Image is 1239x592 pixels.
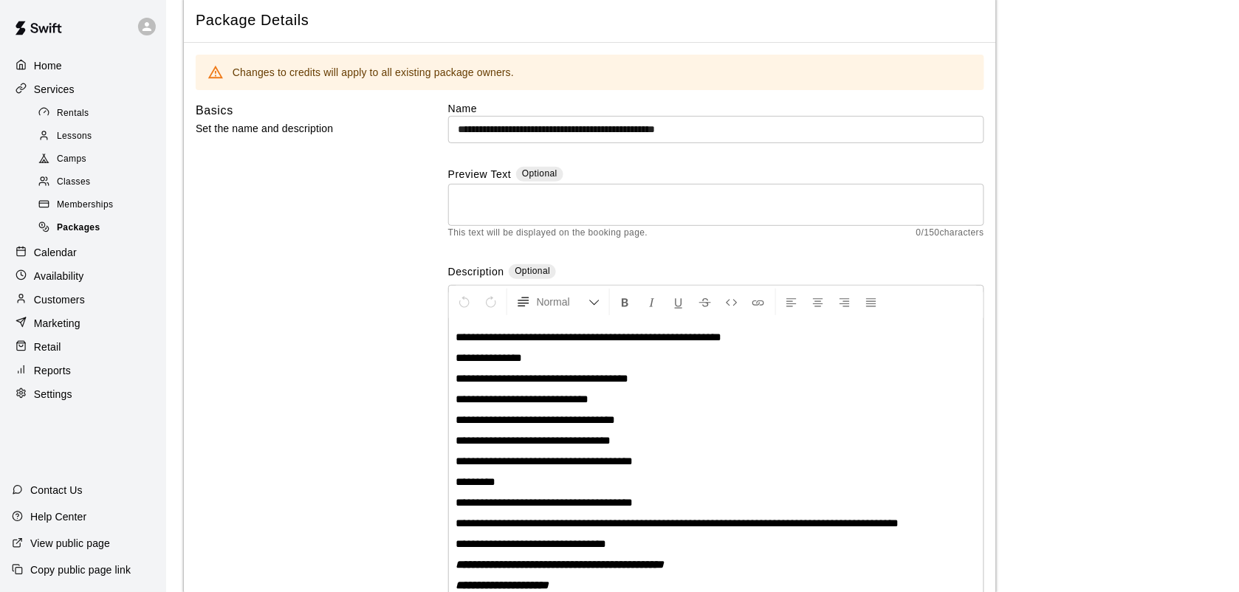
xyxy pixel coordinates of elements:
[448,101,984,116] label: Name
[35,172,160,193] div: Classes
[12,78,154,100] a: Services
[448,264,504,281] label: Description
[34,269,84,283] p: Availability
[35,195,160,216] div: Memberships
[510,289,606,315] button: Formatting Options
[452,289,477,315] button: Undo
[30,509,86,524] p: Help Center
[12,312,154,334] a: Marketing
[746,289,771,315] button: Insert Link
[34,340,61,354] p: Retail
[57,175,90,190] span: Classes
[448,226,648,241] span: This text will be displayed on the booking page.
[57,198,113,213] span: Memberships
[35,218,160,238] div: Packages
[12,289,154,311] a: Customers
[12,241,154,264] a: Calendar
[35,149,160,170] div: Camps
[34,245,77,260] p: Calendar
[30,536,110,551] p: View public page
[233,59,514,86] div: Changes to credits will apply to all existing package owners.
[34,363,71,378] p: Reports
[57,106,89,121] span: Rentals
[35,102,166,125] a: Rentals
[12,55,154,77] a: Home
[12,383,154,405] a: Settings
[779,289,804,315] button: Left Align
[537,295,588,309] span: Normal
[34,387,72,402] p: Settings
[478,289,504,315] button: Redo
[719,289,744,315] button: Insert Code
[30,483,83,498] p: Contact Us
[34,58,62,73] p: Home
[12,336,154,358] a: Retail
[196,10,984,30] span: Package Details
[30,562,131,577] p: Copy public page link
[832,289,857,315] button: Right Align
[35,148,166,171] a: Camps
[34,292,85,307] p: Customers
[35,217,166,240] a: Packages
[35,171,166,194] a: Classes
[639,289,665,315] button: Format Italics
[57,221,100,235] span: Packages
[35,125,166,148] a: Lessons
[196,101,233,120] h6: Basics
[916,226,984,241] span: 0 / 150 characters
[448,167,512,184] label: Preview Text
[806,289,831,315] button: Center Align
[693,289,718,315] button: Format Strikethrough
[515,266,550,276] span: Optional
[666,289,691,315] button: Format Underline
[35,194,166,217] a: Memberships
[35,126,160,147] div: Lessons
[34,82,75,97] p: Services
[57,152,86,167] span: Camps
[859,289,884,315] button: Justify Align
[35,103,160,124] div: Rentals
[196,120,401,138] p: Set the name and description
[522,168,557,179] span: Optional
[613,289,638,315] button: Format Bold
[57,129,92,144] span: Lessons
[34,316,80,331] p: Marketing
[12,359,154,382] a: Reports
[12,265,154,287] a: Availability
